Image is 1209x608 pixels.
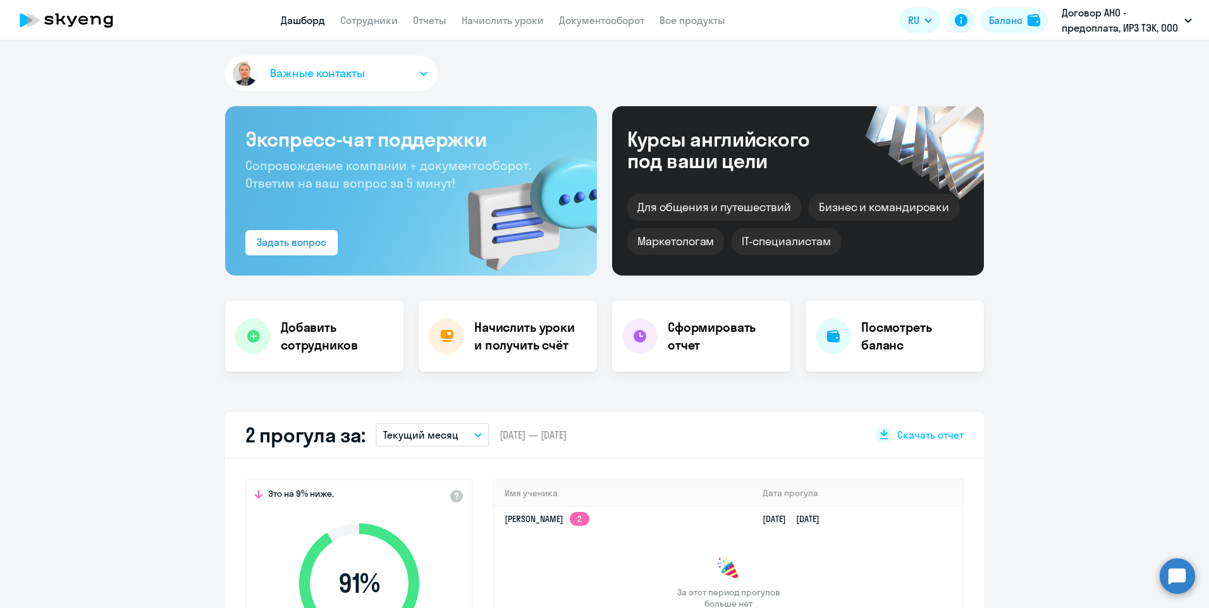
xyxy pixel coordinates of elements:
[1028,14,1040,27] img: balance
[627,128,844,171] div: Курсы английского под ваши цели
[559,14,644,27] a: Документооборот
[500,428,567,442] span: [DATE] — [DATE]
[450,133,597,276] img: bg-img
[281,319,393,354] h4: Добавить сотрудников
[897,428,964,442] span: Скачать отчет
[245,422,365,447] h2: 2 прогула за:
[505,513,589,525] a: [PERSON_NAME]2
[668,319,780,354] h4: Сформировать отчет
[257,234,326,250] div: Задать вопрос
[989,13,1022,28] div: Баланс
[908,13,919,28] span: RU
[245,230,338,255] button: Задать вопрос
[340,14,398,27] a: Сотрудники
[861,319,974,354] h4: Посмотреть баланс
[716,556,741,581] img: congrats
[732,228,840,255] div: IT-специалистам
[627,228,724,255] div: Маркетологам
[1062,5,1179,35] p: Договор АНО - предоплата, ИРЗ ТЭК, ООО
[627,194,801,221] div: Для общения и путешествий
[281,14,325,27] a: Дашборд
[268,488,334,503] span: Это на 9% ниже,
[752,480,962,506] th: Дата прогула
[462,14,544,27] a: Начислить уроки
[570,512,589,526] app-skyeng-badge: 2
[376,423,489,447] button: Текущий месяц
[225,56,438,91] button: Важные контакты
[230,59,260,88] img: avatar
[245,126,577,152] h3: Экспресс-чат поддержки
[270,65,365,82] span: Важные контакты
[981,8,1048,33] button: Балансbalance
[286,568,432,599] span: 91 %
[413,14,446,27] a: Отчеты
[494,480,752,506] th: Имя ученика
[245,157,531,191] span: Сопровождение компании + документооборот. Ответим на ваш вопрос за 5 минут!
[763,513,830,525] a: [DATE][DATE]
[899,8,941,33] button: RU
[383,427,458,442] p: Текущий месяц
[660,14,725,27] a: Все продукты
[474,319,584,354] h4: Начислить уроки и получить счёт
[809,194,959,221] div: Бизнес и командировки
[1055,5,1198,35] button: Договор АНО - предоплата, ИРЗ ТЭК, ООО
